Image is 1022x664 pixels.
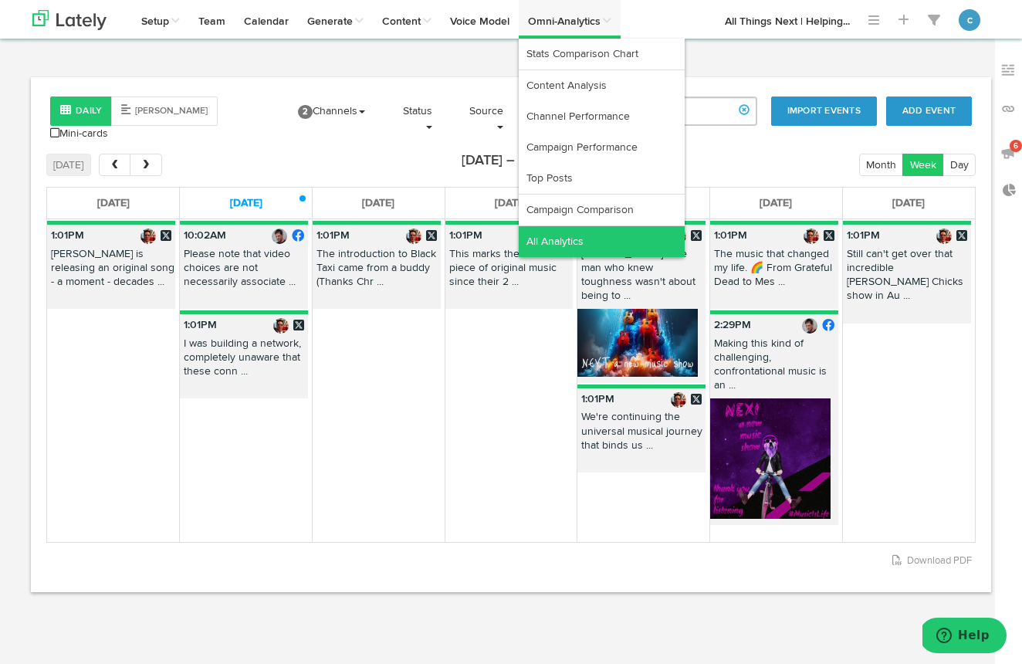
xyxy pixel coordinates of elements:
[843,16,850,27] span: ...
[184,320,217,330] b: 1:01PM
[936,229,952,244] img: gANJ6tCo_normal.jpeg
[316,230,350,241] b: 1:01PM
[843,247,971,310] p: Still can't get over that incredible [PERSON_NAME] Chicks show in Au ...
[959,9,980,31] button: c
[771,97,877,126] button: Import Events
[519,132,685,163] a: Campaign Performance
[886,97,972,126] button: Add Event
[847,230,880,241] b: 1:01PM
[577,309,698,377] img: jzuxSWxUTMq4ngaV0njH
[184,230,226,241] b: 10:02AM
[714,320,751,330] b: 2:29PM
[51,230,84,241] b: 1:01PM
[1000,63,1016,78] img: keywords_off.svg
[802,318,817,334] img: picture
[50,126,108,141] a: Mini-cards
[859,154,904,176] button: Month
[130,154,161,176] button: next
[180,337,308,385] p: I was building a network, completely unaware that these conn ...
[519,70,685,101] a: Content Analysis
[577,410,706,459] p: We're continuing the universal musical journey that binds us ...
[577,247,706,310] p: [PERSON_NAME]: The man who knew toughness wasn't about being to ...
[902,154,943,176] button: Week
[32,10,107,30] img: logo_lately_bg_light.svg
[892,556,972,566] a: Download PDF
[406,229,421,244] img: gANJ6tCo_normal.jpeg
[519,226,685,257] a: All Analytics
[581,394,614,405] b: 1:01PM
[942,154,976,176] button: Day
[46,154,91,176] button: [DATE]
[47,247,175,296] p: [PERSON_NAME] is releasing an original song - a moment - decades ...
[99,154,130,176] button: prev
[180,247,308,296] p: Please note that video choices are not necessarily associate ...
[449,230,482,241] b: 1:01PM
[1010,140,1022,152] span: 6
[495,198,527,208] span: [DATE]
[671,392,686,408] img: gANJ6tCo_normal.jpeg
[230,198,262,208] span: [DATE]
[892,198,925,208] span: [DATE]
[111,97,218,126] button: [PERSON_NAME]
[519,101,685,132] a: Channel Performance
[140,229,156,244] img: gANJ6tCo_normal.jpeg
[710,247,838,296] p: The music that changed my life. 🌈 From Grateful Dead to Mes ...
[1000,101,1016,117] img: links_off.svg
[714,230,747,241] b: 1:01PM
[50,97,218,126] div: Style
[445,247,574,296] p: This marks their first piece of original music since their 2 ...
[97,198,130,208] span: [DATE]
[313,247,441,296] p: The introduction to Black Taxi came from a buddy (Thanks Chr ...
[922,618,1007,656] iframe: Opens a widget where you can find more information
[710,337,838,399] p: Making this kind of challenging, confrontational music is an ...
[273,318,289,334] img: gANJ6tCo_normal.jpeg
[462,154,560,169] h2: [DATE] – [DATE]
[760,198,792,208] span: [DATE]
[519,163,685,194] a: Top Posts
[1000,145,1016,161] img: announcements_off.svg
[298,105,313,119] span: 2
[519,39,685,69] a: Stats Comparison Chart
[804,229,819,244] img: gANJ6tCo_normal.jpeg
[452,92,516,146] a: Source
[362,198,394,208] span: [DATE]
[286,92,377,130] a: 2Channels
[710,398,831,519] img: pRjrASiYTL2cJpXB8dZk
[384,92,444,146] a: Status
[519,195,685,225] a: Campaign Comparison
[50,97,112,126] button: Daily
[272,229,287,244] img: picture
